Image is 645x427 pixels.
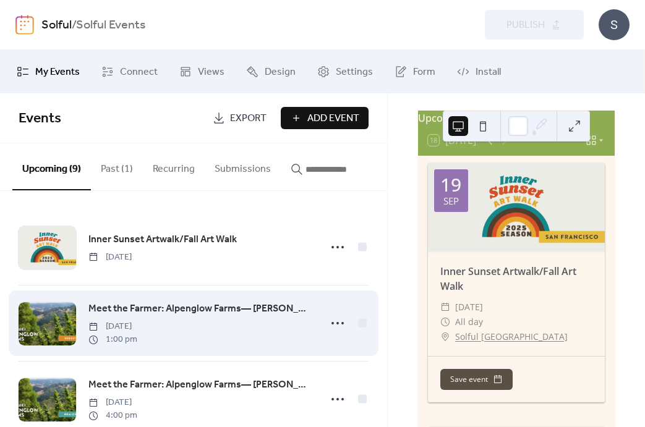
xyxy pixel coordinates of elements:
[428,264,605,294] div: Inner Sunset Artwalk/Fall Art Walk
[76,14,145,37] b: Solful Events
[88,320,137,333] span: [DATE]
[198,65,224,80] span: Views
[170,55,234,88] a: Views
[448,55,510,88] a: Install
[88,409,137,422] span: 4:00 pm
[265,65,296,80] span: Design
[308,55,382,88] a: Settings
[41,14,72,37] a: Solful
[413,65,435,80] span: Form
[72,14,76,37] b: /
[88,232,237,248] a: Inner Sunset Artwalk/Fall Art Walk
[91,143,143,189] button: Past (1)
[440,175,461,194] div: 19
[599,9,630,40] div: S
[455,329,568,344] a: Solful [GEOGRAPHIC_DATA]
[281,107,369,129] button: Add Event
[443,197,459,206] div: Sep
[92,55,167,88] a: Connect
[143,143,205,189] button: Recurring
[15,15,34,35] img: logo
[418,111,615,125] div: Upcoming events
[307,111,359,126] span: Add Event
[12,143,91,190] button: Upcoming (9)
[88,301,312,317] a: Meet the Farmer: Alpenglow Farms— [PERSON_NAME] & [PERSON_NAME] | [GEOGRAPHIC_DATA]
[88,396,137,409] span: [DATE]
[203,107,276,129] a: Export
[237,55,305,88] a: Design
[7,55,89,88] a: My Events
[88,302,312,316] span: Meet the Farmer: Alpenglow Farms— [PERSON_NAME] & [PERSON_NAME] | [GEOGRAPHIC_DATA]
[476,65,501,80] span: Install
[440,329,450,344] div: ​
[336,65,373,80] span: Settings
[205,143,281,189] button: Submissions
[19,105,61,132] span: Events
[120,65,158,80] span: Connect
[455,315,483,329] span: All day
[455,300,483,315] span: [DATE]
[88,232,237,247] span: Inner Sunset Artwalk/Fall Art Walk
[230,111,267,126] span: Export
[35,65,80,80] span: My Events
[88,378,312,392] span: Meet the Farmer: Alpenglow Farms— [PERSON_NAME] & [PERSON_NAME] | [GEOGRAPHIC_DATA]
[440,315,450,329] div: ​
[385,55,445,88] a: Form
[88,377,312,393] a: Meet the Farmer: Alpenglow Farms— [PERSON_NAME] & [PERSON_NAME] | [GEOGRAPHIC_DATA]
[440,369,513,390] button: Save event
[88,333,137,346] span: 1:00 pm
[440,300,450,315] div: ​
[88,251,132,264] span: [DATE]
